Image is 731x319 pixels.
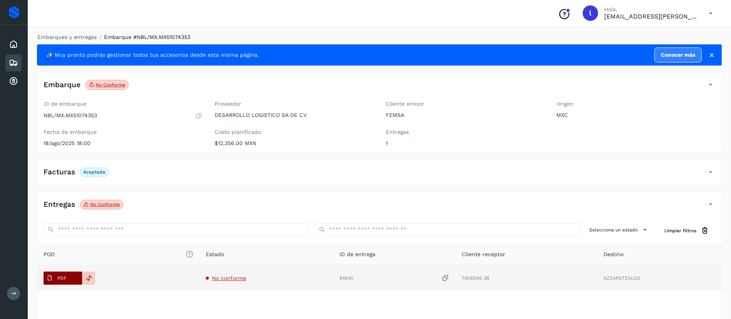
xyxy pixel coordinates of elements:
p: NBL/MX.MX51074353 [44,112,97,119]
p: 18/ago/2025 18:00 [44,140,202,147]
p: FEMSA [386,112,544,118]
div: EmbarqueNo conforme [37,78,721,98]
span: Embarque #NBL/MX.MX51074353 [104,34,190,40]
p: No conforme [96,82,125,88]
td: TIENDAS 3B [455,265,597,291]
div: Inicio [5,36,22,53]
p: Aceptada [83,169,105,175]
div: Cuentas por cobrar [5,73,22,90]
a: Embarques y entregas [37,34,97,40]
button: Limpiar filtros [658,223,715,238]
span: ✨ Muy pronto podrás gestionar todos tus accesorios desde esta misma página. [46,51,259,59]
span: Destino [603,250,623,258]
p: No conforme [90,202,120,207]
label: Fecha de embarque [44,129,202,135]
label: Cliente emisor [386,101,544,107]
p: 1 [386,140,544,147]
span: No conforme [212,275,246,281]
label: Costo planificado [215,129,373,135]
span: POD [44,250,193,258]
label: ID de embarque [44,101,202,107]
nav: breadcrumb [37,33,722,41]
label: Entregas [386,129,544,135]
div: EntregasNo conforme [37,198,721,217]
h4: Embarque [44,81,81,89]
label: Proveedor [215,101,373,107]
span: Cliente receptor [462,250,505,258]
div: FacturasAceptada [37,165,721,185]
p: PDF [57,275,66,281]
span: ID de entrega [339,250,375,258]
button: Selecciona un estado [586,223,652,236]
span: Estado [206,250,224,258]
a: Conocer más [654,47,702,62]
p: lauraamalia.castillo@xpertal.com [604,13,697,20]
h4: Facturas [44,168,75,177]
p: Hola, [604,6,697,13]
td: AZCAPOTZALCO [597,265,721,291]
div: 54540 [339,274,449,282]
h4: Entregas [44,200,75,209]
span: Limpiar filtros [664,227,696,234]
div: Embarques [5,54,22,71]
p: MXC [556,112,715,118]
button: PDF [44,272,82,285]
p: DESARROLLO LOGISTICO SA DE CV [215,112,373,118]
div: Reemplazar POD [82,272,95,285]
label: Origen [556,101,715,107]
p: $12,356.00 MXN [215,140,373,147]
